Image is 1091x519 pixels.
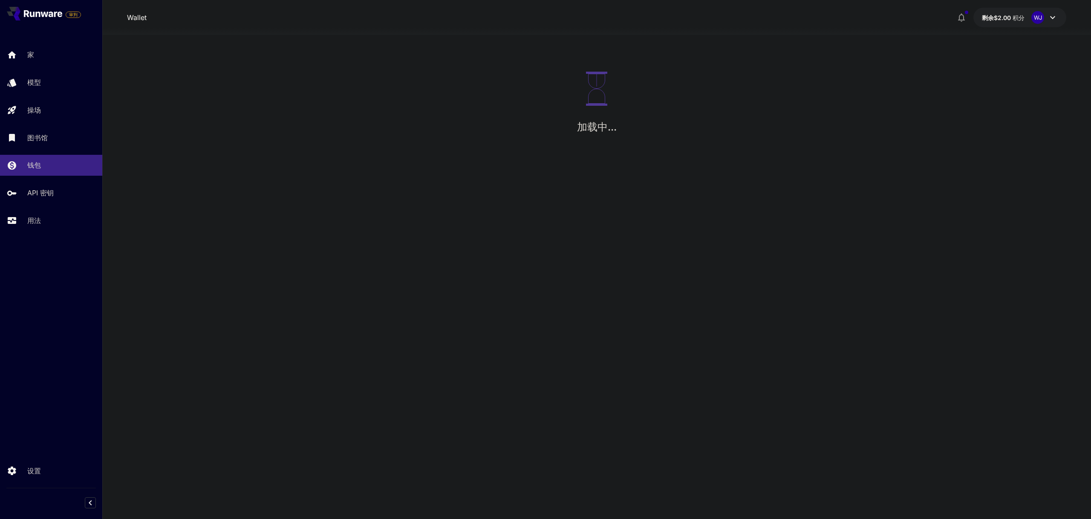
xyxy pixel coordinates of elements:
[1013,14,1025,21] font: 积分
[69,12,78,17] font: 审判
[127,12,147,23] a: Wallet
[982,14,1011,21] font: 剩余$2.00
[127,12,147,23] nav: 面包屑
[973,8,1066,27] button: 2.00 美元WJ
[85,497,96,508] button: 折叠侧边栏
[66,9,81,20] span: 添加您的支付卡以启用完整的平台功能。
[27,467,41,475] font: 设置
[27,50,34,59] font: 家
[27,106,41,114] font: 操场
[982,13,1025,22] div: 2.00 美元
[577,121,617,133] font: 加载中...
[27,216,41,225] font: 用法
[27,78,41,87] font: 模型
[1034,14,1042,21] font: WJ
[27,161,41,169] font: 钱包
[27,188,54,197] font: API 密钥
[91,495,102,510] div: 折叠侧边栏
[27,133,48,142] font: 图书馆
